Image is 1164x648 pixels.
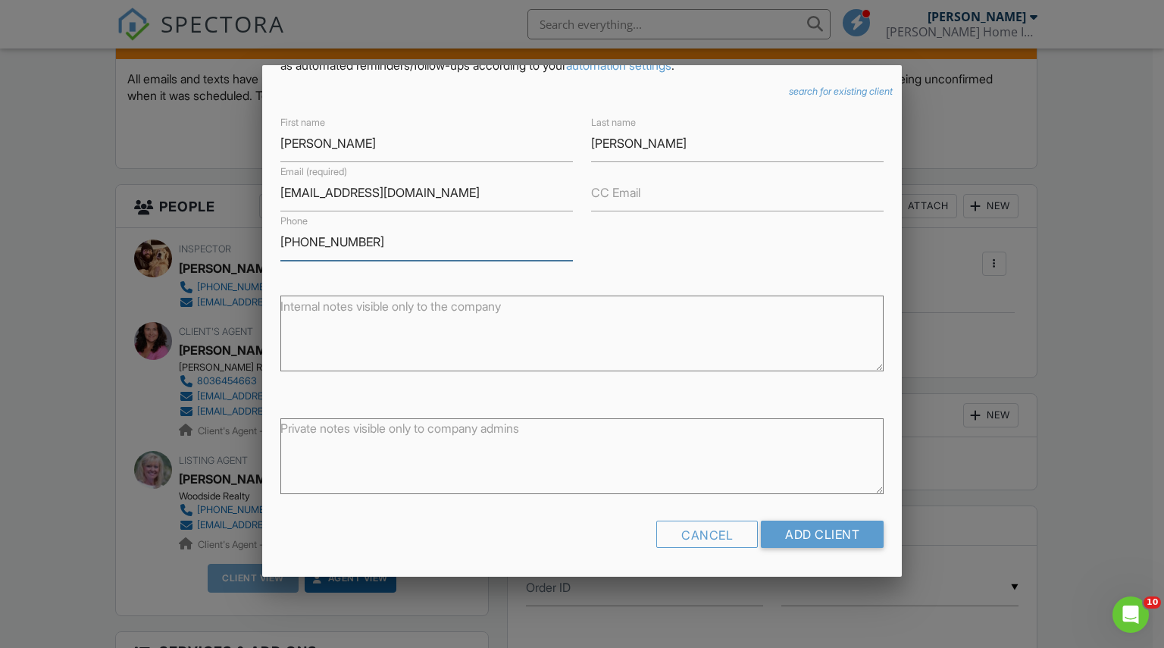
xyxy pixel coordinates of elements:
iframe: Intercom live chat [1112,596,1149,633]
a: automation settings [566,58,671,73]
label: Email (required) [280,165,347,179]
input: Add Client [761,521,884,548]
i: search for existing client [789,86,893,97]
label: Last name [591,116,636,130]
label: Private notes visible only to company admins [280,420,519,437]
label: Internal notes visible only to the company [280,298,501,315]
span: 10 [1144,596,1161,609]
label: CC Email [591,184,640,201]
div: Cancel [656,521,758,548]
a: search for existing client [789,86,893,98]
label: Phone [280,214,308,228]
label: First name [280,116,325,130]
